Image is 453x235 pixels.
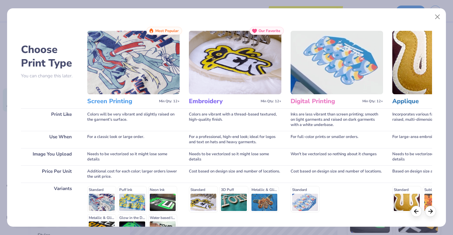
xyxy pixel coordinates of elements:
[291,165,383,183] div: Cost based on design size and number of locations.
[87,31,180,94] img: Screen Printing
[189,31,281,94] img: Embroidery
[87,97,157,105] h3: Screen Printing
[87,148,180,165] div: Needs to be vectorized so it might lose some details
[21,108,78,131] div: Print Like
[291,131,383,148] div: For full-color prints or smaller orders.
[189,97,258,105] h3: Embroidery
[159,99,180,103] span: Min Qty: 12+
[362,99,383,103] span: Min Qty: 12+
[261,99,281,103] span: Min Qty: 12+
[189,165,281,183] div: Cost based on design size and number of locations.
[291,148,383,165] div: Won't be vectorized so nothing about it changes
[259,29,280,33] span: Our Favorite
[291,31,383,94] img: Digital Printing
[189,148,281,165] div: Needs to be vectorized so it might lose some details
[87,108,180,131] div: Colors will be very vibrant and slightly raised on the garment's surface.
[87,165,180,183] div: Additional cost for each color; larger orders lower the unit price.
[155,29,179,33] span: Most Popular
[21,131,78,148] div: Use When
[21,148,78,165] div: Image You Upload
[189,131,281,148] div: For a professional, high-end look; ideal for logos and text on hats and heavy garments.
[432,11,443,23] button: Close
[21,43,78,70] h2: Choose Print Type
[189,108,281,131] div: Colors are vibrant with a thread-based textured, high-quality finish.
[291,97,360,105] h3: Digital Printing
[21,73,78,79] p: You can change this later.
[291,108,383,131] div: Inks are less vibrant than screen printing; smooth on light garments and raised on dark garments ...
[87,131,180,148] div: For a classic look or large order.
[21,165,78,183] div: Price Per Unit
